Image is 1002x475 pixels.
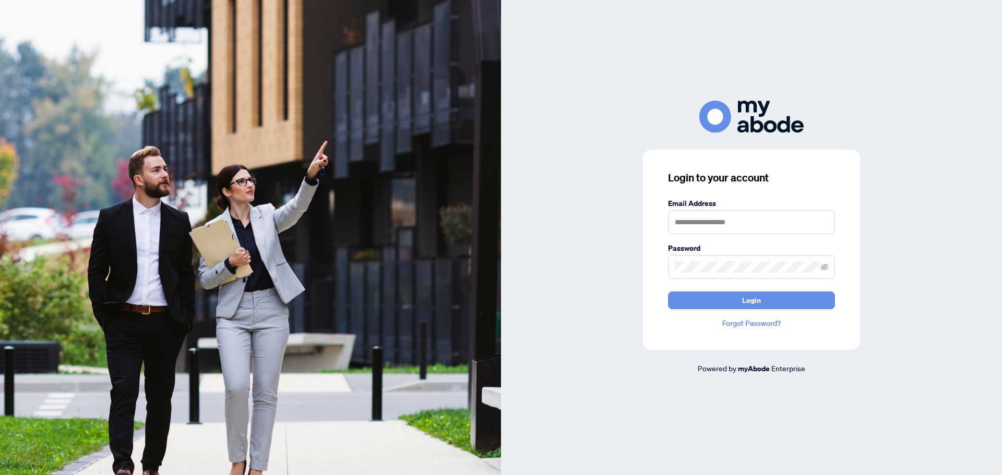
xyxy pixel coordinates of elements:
[668,291,835,309] button: Login
[738,363,770,374] a: myAbode
[668,170,835,185] h3: Login to your account
[668,198,835,209] label: Email Address
[668,318,835,329] a: Forgot Password?
[771,363,805,373] span: Enterprise
[821,263,828,271] span: eye-invisible
[668,242,835,254] label: Password
[742,292,761,309] span: Login
[699,101,804,132] img: ma-logo
[698,363,736,373] span: Powered by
